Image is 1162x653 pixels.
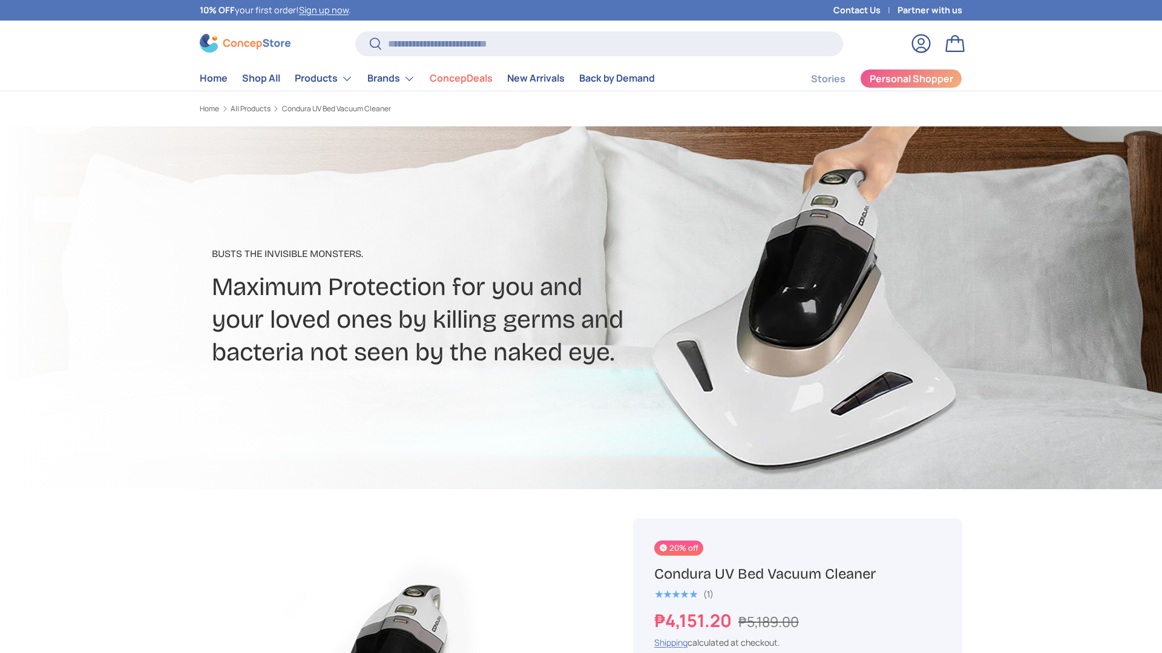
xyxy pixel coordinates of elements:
[782,67,962,91] nav: Secondary
[200,67,655,91] nav: Primary
[703,590,714,599] div: (1)
[299,4,349,16] a: Sign up now
[212,247,677,261] p: Busts The Invisible Monsters​.
[200,34,290,53] img: ConcepStore
[360,67,422,91] summary: Brands
[242,67,280,90] a: Shop All
[200,4,235,16] strong: 10% OFF
[200,105,219,112] a: Home
[870,74,953,83] span: Personal Shopper
[282,105,391,112] a: Condura UV Bed Vacuum Cleaner
[898,4,962,17] a: Partner with us
[654,608,735,632] strong: ₱4,151.20
[200,67,228,90] a: Home
[833,4,898,17] a: Contact Us
[654,637,688,648] a: Shipping
[212,271,677,369] h2: Maximum Protection for you and your loved ones by killing germs and bacteria not seen by the nake...
[231,105,271,112] a: All Products
[654,565,941,583] h1: Condura UV Bed Vacuum Cleaner
[579,67,655,90] a: Back by Demand
[654,586,714,600] a: 5.0 out of 5.0 stars (1)
[367,67,415,91] a: Brands
[287,67,360,91] summary: Products
[654,589,697,600] div: 5.0 out of 5.0 stars
[430,67,493,90] a: ConcepDeals
[654,541,703,556] span: 20% off
[654,636,941,649] div: calculated at checkout.
[507,67,565,90] a: New Arrivals
[654,588,697,600] span: ★★★★★
[811,67,845,91] a: Stories
[860,69,962,88] a: Personal Shopper
[295,67,353,91] a: Products
[200,4,351,17] p: your first order! .
[200,103,604,114] nav: Breadcrumbs
[738,612,799,631] s: ₱5,189.00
